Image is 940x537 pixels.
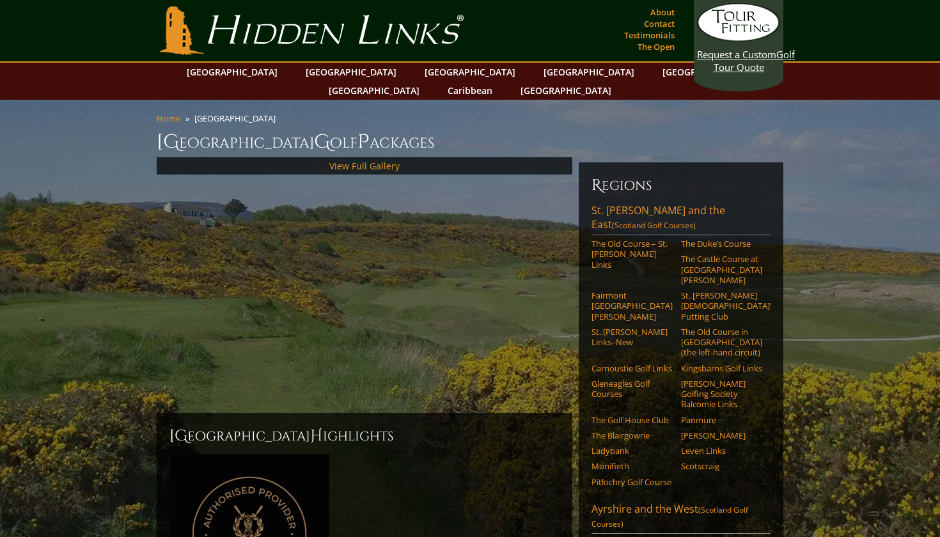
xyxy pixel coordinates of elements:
[441,81,499,100] a: Caribbean
[681,461,762,471] a: Scotscraig
[357,129,370,155] span: P
[157,113,180,124] a: Home
[681,430,762,440] a: [PERSON_NAME]
[591,238,673,270] a: The Old Course – St. [PERSON_NAME] Links
[591,415,673,425] a: The Golf House Club
[681,446,762,456] a: Leven Links
[681,238,762,249] a: The Duke’s Course
[591,327,673,348] a: St. [PERSON_NAME] Links–New
[591,290,673,322] a: Fairmont [GEOGRAPHIC_DATA][PERSON_NAME]
[697,3,780,74] a: Request a CustomGolf Tour Quote
[591,203,771,235] a: St. [PERSON_NAME] and the East(Scotland Golf Courses)
[418,63,522,81] a: [GEOGRAPHIC_DATA]
[681,254,762,285] a: The Castle Course at [GEOGRAPHIC_DATA][PERSON_NAME]
[329,160,400,172] a: View Full Gallery
[681,378,762,410] a: [PERSON_NAME] Golfing Society Balcomie Links
[641,15,678,33] a: Contact
[591,504,748,529] span: (Scotland Golf Courses)
[299,63,403,81] a: [GEOGRAPHIC_DATA]
[681,415,762,425] a: Panmure
[591,461,673,471] a: Monifieth
[180,63,284,81] a: [GEOGRAPHIC_DATA]
[591,502,771,534] a: Ayrshire and the West(Scotland Golf Courses)
[621,26,678,44] a: Testimonials
[697,48,776,61] span: Request a Custom
[647,3,678,21] a: About
[591,430,673,440] a: The Blairgowrie
[537,63,641,81] a: [GEOGRAPHIC_DATA]
[681,290,762,322] a: St. [PERSON_NAME] [DEMOGRAPHIC_DATA]’ Putting Club
[591,446,673,456] a: Ladybank
[514,81,618,100] a: [GEOGRAPHIC_DATA]
[591,477,673,487] a: Pitlochry Golf Course
[314,129,330,155] span: G
[612,220,696,231] span: (Scotland Golf Courses)
[310,426,323,446] span: H
[322,81,426,100] a: [GEOGRAPHIC_DATA]
[681,327,762,358] a: The Old Course in [GEOGRAPHIC_DATA] (the left-hand circuit)
[591,363,673,373] a: Carnoustie Golf Links
[656,63,760,81] a: [GEOGRAPHIC_DATA]
[591,175,771,196] h6: Regions
[194,113,281,124] li: [GEOGRAPHIC_DATA]
[634,38,678,56] a: The Open
[681,363,762,373] a: Kingsbarns Golf Links
[169,426,560,446] h2: [GEOGRAPHIC_DATA] ighlights
[591,378,673,400] a: Gleneagles Golf Courses
[157,129,783,155] h1: [GEOGRAPHIC_DATA] olf ackages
